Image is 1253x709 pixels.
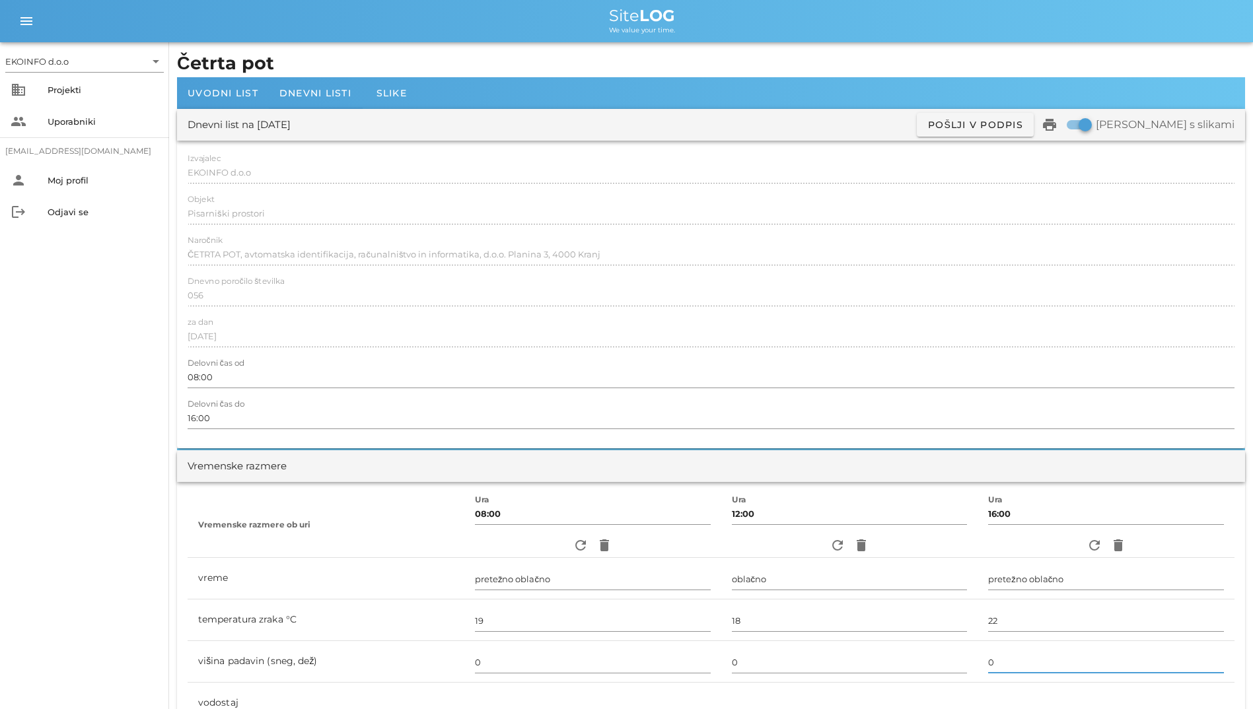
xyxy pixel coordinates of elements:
[48,84,159,95] div: Projekti
[188,558,464,599] td: vreme
[188,492,464,558] th: Vremenske razmere ob uri
[188,118,291,133] div: Dnevni list na [DATE]
[11,114,26,129] i: people
[188,599,464,641] td: temperatura zraka °C
[917,113,1034,137] button: Pošlji v podpis
[596,537,612,553] i: delete
[1110,537,1126,553] i: delete
[188,358,244,368] label: Delovni čas od
[853,537,869,553] i: delete
[11,82,26,98] i: business
[1087,537,1102,553] i: refresh
[188,154,221,164] label: Izvajalec
[188,87,258,99] span: Uvodni list
[1187,646,1253,709] iframe: Chat Widget
[573,537,589,553] i: refresh
[188,277,285,287] label: Dnevno poročilo številka
[5,55,69,67] div: EKOINFO d.o.o
[11,204,26,220] i: logout
[5,51,164,72] div: EKOINFO d.o.o
[18,13,34,29] i: menu
[11,172,26,188] i: person
[639,6,675,25] b: LOG
[927,119,1023,131] span: Pošlji v podpis
[1187,646,1253,709] div: Pripomoček za klepet
[1096,118,1235,131] label: [PERSON_NAME] s slikami
[475,495,489,505] label: Ura
[830,537,845,553] i: refresh
[188,641,464,683] td: višina padavin (sneg, dež)
[732,495,746,505] label: Ura
[988,495,1003,505] label: Ura
[48,207,159,217] div: Odjavi se
[609,26,675,34] span: We value your time.
[609,6,675,25] span: Site
[188,459,287,474] div: Vremenske razmere
[177,50,1245,77] h1: Četrta pot
[279,87,351,99] span: Dnevni listi
[48,116,159,127] div: Uporabniki
[376,87,407,99] span: Slike
[188,236,223,246] label: Naročnik
[188,399,244,409] label: Delovni čas do
[148,53,164,69] i: arrow_drop_down
[48,175,159,186] div: Moj profil
[188,318,213,327] label: za dan
[188,195,215,205] label: Objekt
[1042,117,1057,133] i: print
